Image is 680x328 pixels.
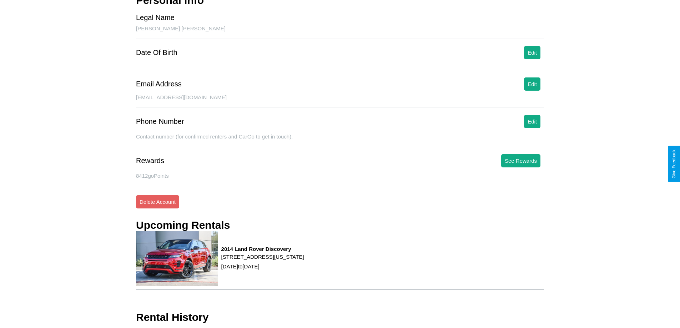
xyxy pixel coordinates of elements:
div: [EMAIL_ADDRESS][DOMAIN_NAME] [136,94,544,108]
h3: Rental History [136,311,208,323]
h3: Upcoming Rentals [136,219,230,231]
div: Legal Name [136,14,175,22]
p: [DATE] to [DATE] [221,262,304,271]
button: Edit [524,46,540,59]
div: [PERSON_NAME] [PERSON_NAME] [136,25,544,39]
div: Give Feedback [671,150,676,178]
button: Edit [524,115,540,128]
button: Edit [524,77,540,91]
button: Delete Account [136,195,179,208]
p: [STREET_ADDRESS][US_STATE] [221,252,304,262]
div: Date Of Birth [136,49,177,57]
div: Email Address [136,80,182,88]
p: 8412 goPoints [136,171,544,181]
button: See Rewards [501,154,540,167]
h3: 2014 Land Rover Discovery [221,246,304,252]
div: Contact number (for confirmed renters and CarGo to get in touch). [136,133,544,147]
div: Phone Number [136,117,184,126]
img: rental [136,231,218,286]
div: Rewards [136,157,164,165]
